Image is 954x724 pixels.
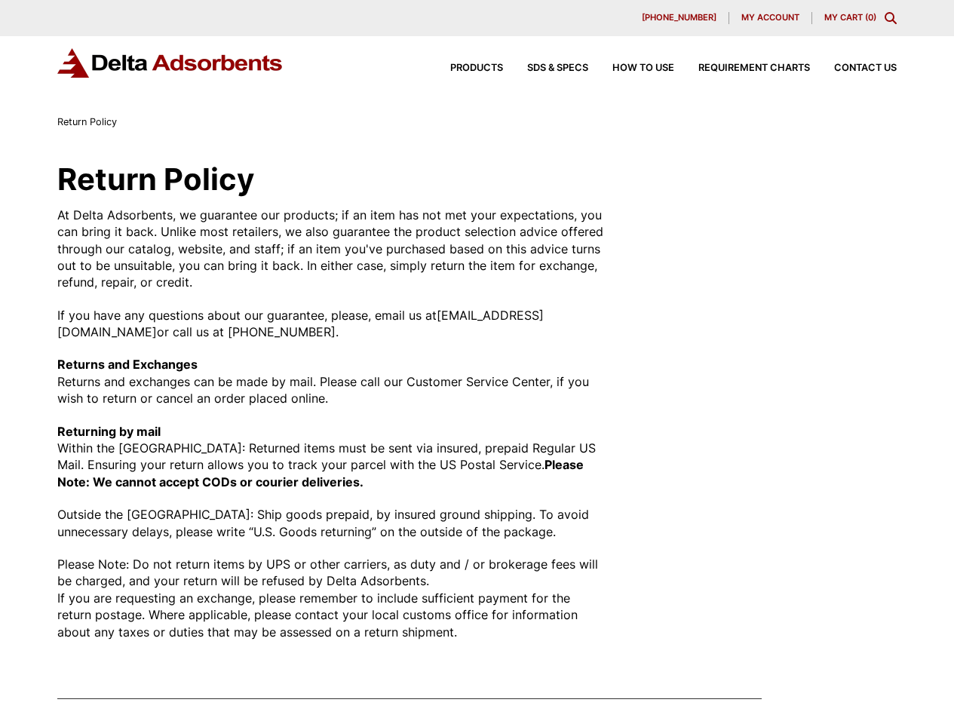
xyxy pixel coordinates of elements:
p: If you have any questions about our guarantee, please, email us at [EMAIL_ADDRESS][DOMAIN_NAME] o... [57,307,605,341]
span: [PHONE_NUMBER] [642,14,716,22]
p: Please Note: Do not return items by UPS or other carriers, as duty and / or brokerage fees will b... [57,556,605,640]
a: Contact Us [810,63,897,73]
span: Return Policy [57,116,117,127]
a: My account [729,12,812,24]
h1: Return Policy [57,164,605,195]
a: How to Use [588,63,674,73]
span: Requirement Charts [698,63,810,73]
a: My Cart (0) [824,12,876,23]
span: How to Use [612,63,674,73]
a: Requirement Charts [674,63,810,73]
p: At Delta Adsorbents, we guarantee our products; if an item has not met your expectations, you can... [57,207,605,291]
p: Within the [GEOGRAPHIC_DATA]: Returned items must be sent via insured, prepaid Regular US Mail. E... [57,423,605,491]
span: SDS & SPECS [527,63,588,73]
p: Returns and exchanges can be made by mail. Please call our Customer Service Center, if you wish t... [57,356,605,406]
img: Delta Adsorbents [57,48,284,78]
a: SDS & SPECS [503,63,588,73]
strong: Returning by mail [57,424,161,439]
p: Outside the [GEOGRAPHIC_DATA]: Ship goods prepaid, by insured ground shipping. To avoid unnecessa... [57,506,605,540]
strong: Please Note: We cannot accept CODs or courier deliveries. [57,457,584,489]
span: Products [450,63,503,73]
span: My account [741,14,799,22]
span: 0 [868,12,873,23]
a: Products [426,63,503,73]
span: Contact Us [834,63,897,73]
div: Toggle Modal Content [885,12,897,24]
a: [PHONE_NUMBER] [630,12,729,24]
strong: Returns and Exchanges [57,357,198,372]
